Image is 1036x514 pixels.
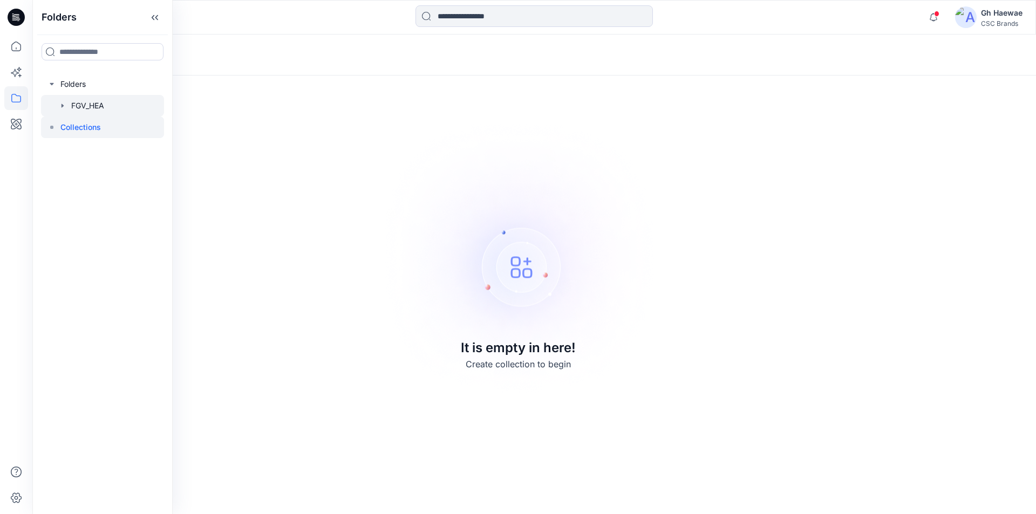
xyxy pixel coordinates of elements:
[981,19,1023,28] div: CSC Brands
[955,6,977,28] img: avatar
[981,6,1023,19] div: Gh Haewae
[461,338,576,358] p: It is empty in here!
[367,106,669,408] img: Empty collections page
[60,121,101,134] p: Collections
[466,358,571,371] p: Create collection to begin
